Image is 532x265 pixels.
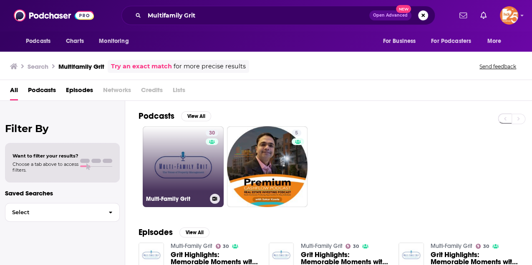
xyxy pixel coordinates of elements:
a: EpisodesView All [139,227,209,237]
a: 30 [206,130,218,136]
button: open menu [426,33,483,49]
div: Search podcasts, credits, & more... [121,6,435,25]
button: Show profile menu [500,6,518,25]
span: 30 [209,129,215,137]
img: User Profile [500,6,518,25]
span: For Business [383,35,416,47]
a: 5 [227,126,308,207]
a: Show notifications dropdown [456,8,470,22]
a: Multi-Family Grit [171,242,212,250]
p: Saved Searches [5,189,120,197]
a: PodcastsView All [139,111,211,121]
span: Podcasts [26,35,50,47]
button: open menu [20,33,61,49]
h3: Multi-Family Grit [146,195,207,202]
button: open menu [482,33,512,49]
span: Select [5,210,102,215]
a: Multi-Family Grit [300,242,342,250]
span: New [396,5,411,13]
span: Charts [66,35,84,47]
a: Try an exact match [111,62,172,71]
span: Networks [103,83,131,100]
span: 30 [483,245,489,248]
span: For Podcasters [431,35,471,47]
h2: Filter By [5,122,120,135]
a: 5 [292,130,301,136]
span: Lists [173,83,185,100]
button: open menu [93,33,139,49]
a: Multi-Family Grit [431,242,472,250]
span: 5 [295,129,298,137]
button: Open AdvancedNew [369,10,411,20]
a: All [10,83,18,100]
h2: Episodes [139,227,173,237]
span: Choose a tab above to access filters. [13,161,78,173]
button: Send feedback [477,63,519,70]
span: Credits [141,83,163,100]
span: 30 [223,245,229,248]
a: Show notifications dropdown [477,8,490,22]
h3: Search [28,62,48,70]
span: Monitoring [99,35,129,47]
img: Podchaser - Follow, Share and Rate Podcasts [14,7,94,23]
a: 30 [216,244,229,249]
span: 30 [353,245,359,248]
a: 30 [476,244,489,249]
button: open menu [377,33,426,49]
a: Podcasts [28,83,56,100]
input: Search podcasts, credits, & more... [144,9,369,22]
span: Open Advanced [373,13,408,17]
a: 30 [345,244,359,249]
a: Episodes [66,83,93,100]
span: Want to filter your results? [13,153,78,159]
span: Logged in as kerrifulks [500,6,518,25]
button: View All [181,111,211,121]
a: Charts [61,33,89,49]
a: 30Multi-Family Grit [143,126,224,207]
span: for more precise results [174,62,246,71]
button: View All [179,227,209,237]
button: Select [5,203,120,222]
h3: Multifamily Grit [58,62,104,70]
h2: Podcasts [139,111,174,121]
span: More [487,35,502,47]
